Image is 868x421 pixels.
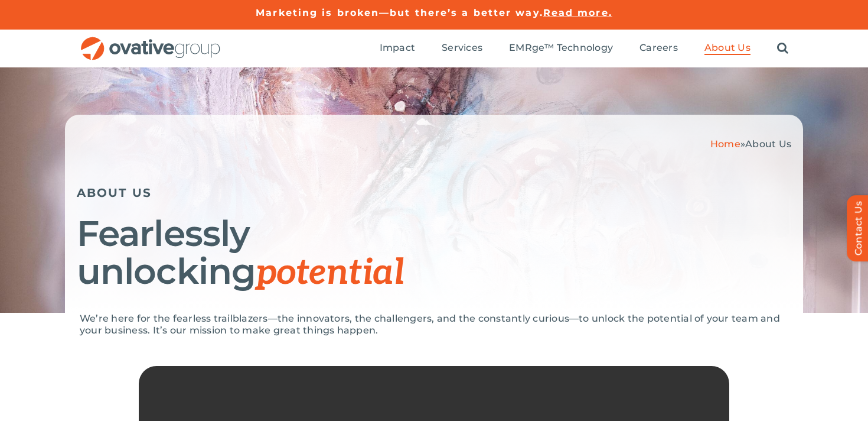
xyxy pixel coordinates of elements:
[442,42,482,54] span: Services
[380,42,415,54] span: Impact
[256,7,543,18] a: Marketing is broken—but there’s a better way.
[380,30,788,67] nav: Menu
[543,7,612,18] a: Read more.
[704,42,750,55] a: About Us
[704,42,750,54] span: About Us
[710,138,740,150] a: Home
[442,42,482,55] a: Services
[745,138,791,150] span: About Us
[509,42,613,54] span: EMRge™ Technology
[777,42,788,55] a: Search
[639,42,678,55] a: Careers
[77,215,791,292] h1: Fearlessly unlocking
[80,313,788,336] p: We’re here for the fearless trailblazers—the innovators, the challengers, and the constantly curi...
[256,252,404,294] span: potential
[710,138,791,150] span: »
[77,186,791,200] h5: ABOUT US
[639,42,678,54] span: Careers
[80,35,221,47] a: OG_Full_horizontal_RGB
[509,42,613,55] a: EMRge™ Technology
[380,42,415,55] a: Impact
